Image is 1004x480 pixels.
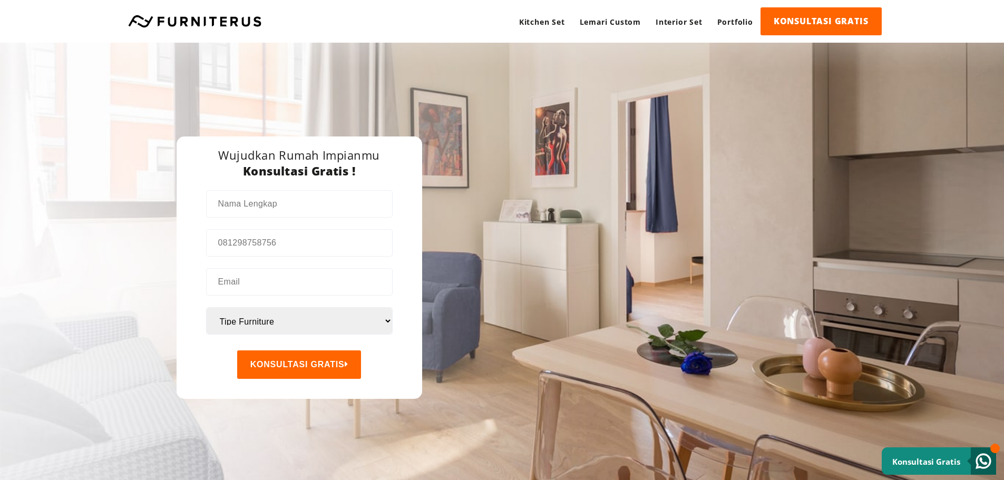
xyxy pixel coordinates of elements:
[761,7,882,35] a: KONSULTASI GRATIS
[206,147,393,163] h3: Wujudkan Rumah Impianmu
[648,7,710,36] a: Interior Set
[207,191,392,217] input: Nama Lengkap
[207,230,392,256] input: 081298758756
[710,7,761,36] a: Portfolio
[206,163,393,179] h3: Konsultasi Gratis !
[237,350,362,379] button: KONSULTASI GRATIS
[512,7,572,36] a: Kitchen Set
[882,447,996,475] a: Konsultasi Gratis
[892,456,960,467] small: Konsultasi Gratis
[207,269,392,295] input: Email
[572,7,648,36] a: Lemari Custom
